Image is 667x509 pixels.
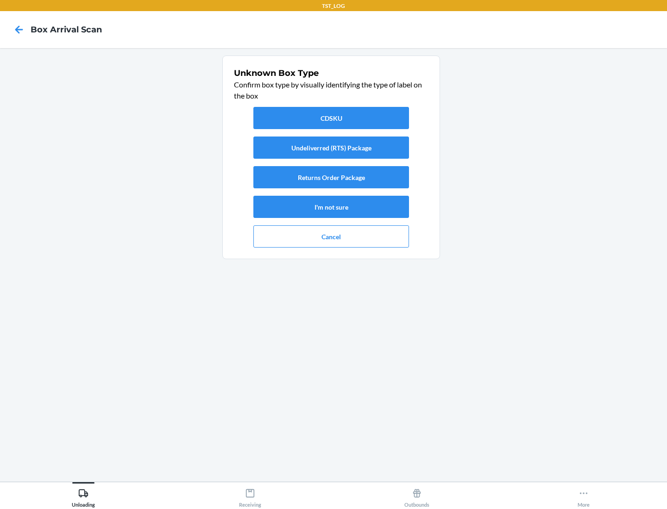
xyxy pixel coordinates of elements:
[253,137,409,159] button: Undeliverred (RTS) Package
[31,24,102,36] h4: Box Arrival Scan
[234,79,428,101] p: Confirm box type by visually identifying the type of label on the box
[322,2,345,10] p: TST_LOG
[578,484,590,508] div: More
[72,484,95,508] div: Unloading
[234,67,428,79] h1: Unknown Box Type
[167,482,333,508] button: Receiving
[253,225,409,248] button: Cancel
[253,166,409,188] button: Returns Order Package
[404,484,429,508] div: Outbounds
[239,484,261,508] div: Receiving
[500,482,667,508] button: More
[253,107,409,129] button: CDSKU
[333,482,500,508] button: Outbounds
[253,196,409,218] button: I'm not sure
